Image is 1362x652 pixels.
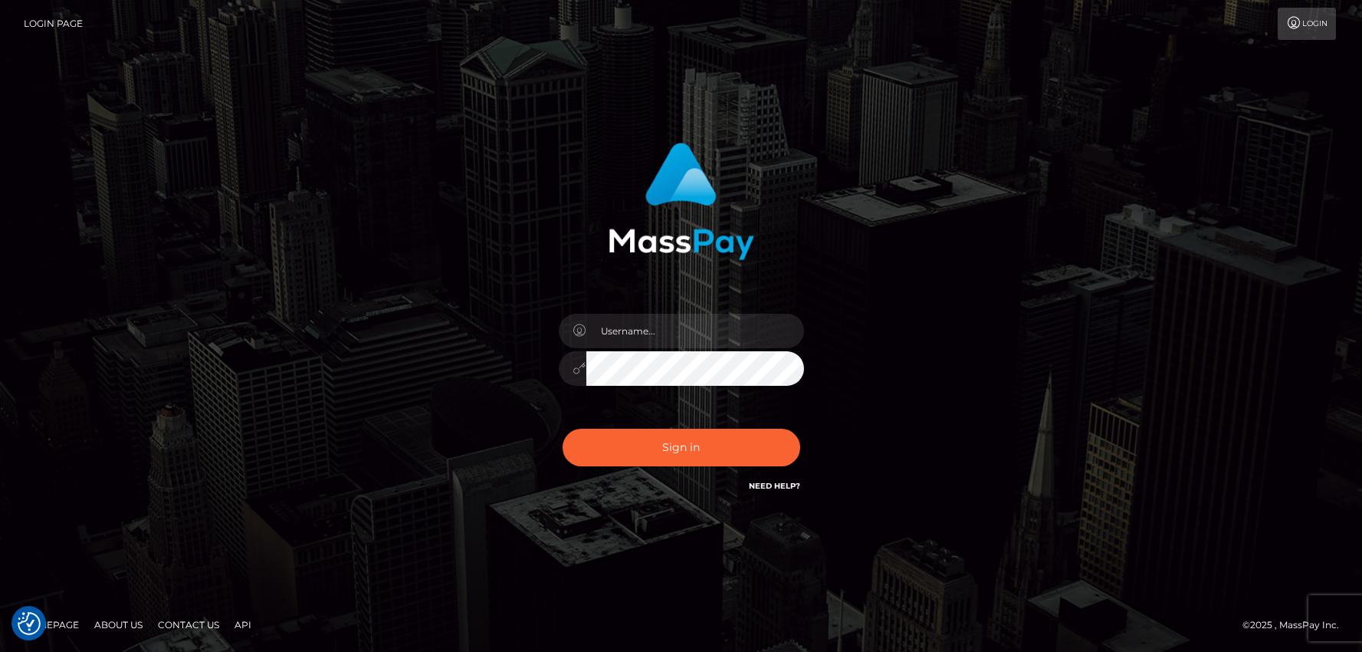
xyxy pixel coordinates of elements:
a: Login [1278,8,1336,40]
a: Contact Us [152,613,225,637]
img: Revisit consent button [18,612,41,635]
button: Consent Preferences [18,612,41,635]
a: Need Help? [749,481,800,491]
button: Sign in [563,429,800,466]
div: © 2025 , MassPay Inc. [1242,617,1351,634]
a: Homepage [17,613,85,637]
a: About Us [88,613,149,637]
a: Login Page [24,8,83,40]
input: Username... [586,314,804,348]
a: API [228,613,258,637]
img: MassPay Login [609,143,754,260]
